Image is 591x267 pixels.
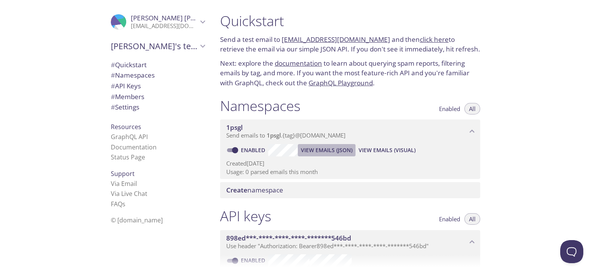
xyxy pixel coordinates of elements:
[226,186,247,194] span: Create
[298,144,356,156] button: View Emails (JSON)
[111,71,115,80] span: #
[220,97,301,114] h1: Namespaces
[111,81,115,90] span: #
[220,119,480,143] div: 1psgl namespace
[240,146,268,154] a: Enabled
[220,12,480,30] h1: Quickstart
[105,102,211,113] div: Team Settings
[267,131,281,139] span: 1psgl
[111,189,147,198] a: Via Live Chat
[111,92,115,101] span: #
[356,144,419,156] button: View Emails (Visual)
[309,78,373,87] a: GraphQL Playground
[105,60,211,70] div: Quickstart
[111,103,115,111] span: #
[111,60,115,69] span: #
[560,240,583,263] iframe: Help Scout Beacon - Open
[111,143,157,151] a: Documentation
[464,103,480,114] button: All
[111,41,198,51] span: [PERSON_NAME]'s team
[226,186,283,194] span: namespace
[282,35,390,44] a: [EMAIL_ADDRESS][DOMAIN_NAME]
[434,213,465,225] button: Enabled
[111,103,139,111] span: Settings
[105,70,211,81] div: Namespaces
[220,35,480,54] p: Send a test email to and then to retrieve the email via our simple JSON API. If you don't see it ...
[111,71,155,80] span: Namespaces
[105,81,211,91] div: API Keys
[226,123,243,132] span: 1psgl
[226,159,474,167] p: Created [DATE]
[111,133,148,141] a: GraphQL API
[105,36,211,56] div: Leticia's team
[226,168,474,176] p: Usage: 0 parsed emails this month
[301,146,352,155] span: View Emails (JSON)
[111,179,137,188] a: Via Email
[220,207,271,225] h1: API keys
[220,182,480,198] div: Create namespace
[420,35,449,44] a: click here
[464,213,480,225] button: All
[105,9,211,35] div: Leticia Andrade
[275,59,322,68] a: documentation
[111,200,125,208] a: FAQ
[434,103,465,114] button: Enabled
[111,92,144,101] span: Members
[111,81,141,90] span: API Keys
[111,169,135,178] span: Support
[122,200,125,208] span: s
[359,146,416,155] span: View Emails (Visual)
[131,13,236,22] span: [PERSON_NAME] [PERSON_NAME]
[111,60,147,69] span: Quickstart
[220,58,480,88] p: Next: explore the to learn about querying spam reports, filtering emails by tag, and more. If you...
[111,123,141,131] span: Resources
[111,216,163,224] span: © [DOMAIN_NAME]
[105,91,211,102] div: Members
[111,153,145,161] a: Status Page
[226,131,346,139] span: Send emails to . {tag} @[DOMAIN_NAME]
[131,22,198,30] p: [EMAIL_ADDRESS][DOMAIN_NAME]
